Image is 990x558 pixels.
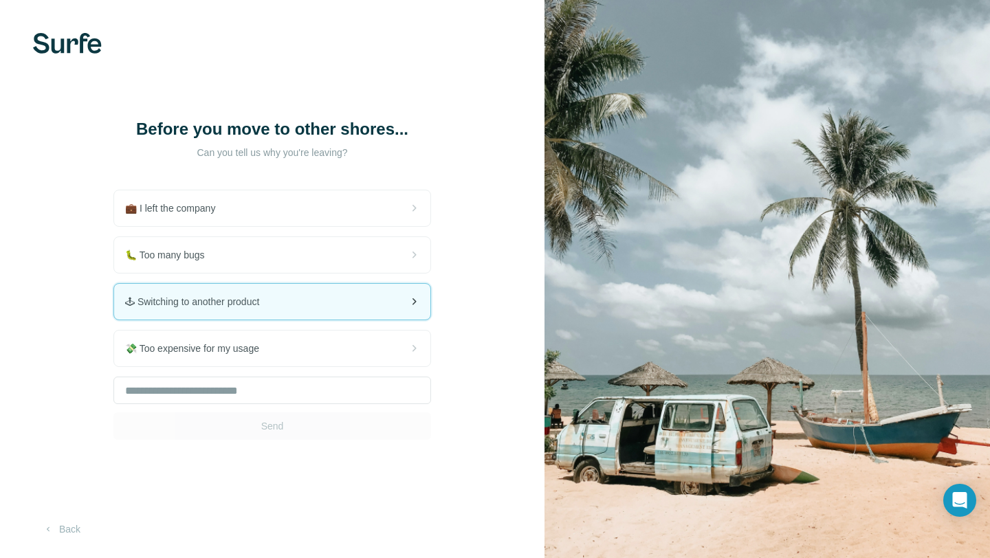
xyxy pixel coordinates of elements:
span: 🕹 Switching to another product [125,295,270,309]
span: 💸 Too expensive for my usage [125,342,270,355]
span: 💼 I left the company [125,201,226,215]
button: Back [33,517,90,542]
div: Open Intercom Messenger [943,484,976,517]
span: 🐛 Too many bugs [125,248,216,262]
h1: Before you move to other shores... [135,118,410,140]
p: Can you tell us why you're leaving? [135,146,410,159]
img: Surfe's logo [33,33,102,54]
